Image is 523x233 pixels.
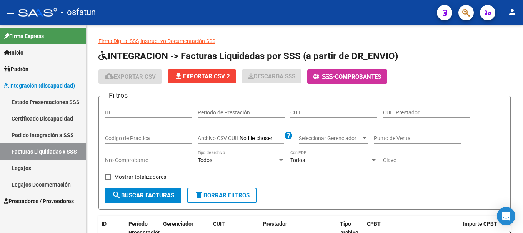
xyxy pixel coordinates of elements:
[213,221,225,227] span: CUIT
[198,135,240,141] span: Archivo CSV CUIL
[114,172,166,182] span: Mostrar totalizadores
[508,7,517,17] mat-icon: person
[248,73,295,80] span: Descarga SSS
[4,65,28,73] span: Padrón
[463,221,497,227] span: Importe CPBT
[4,81,75,90] span: Integración (discapacidad)
[98,38,139,44] a: Firma Digital SSS
[6,7,15,17] mat-icon: menu
[112,190,121,200] mat-icon: search
[168,69,236,83] button: Exportar CSV 2
[102,221,107,227] span: ID
[98,69,162,84] button: Exportar CSV
[98,37,511,45] p: -
[240,135,284,142] input: Archivo CSV CUIL
[105,72,114,81] mat-icon: cloud_download
[194,190,203,200] mat-icon: delete
[290,157,305,163] span: Todos
[105,188,181,203] button: Buscar Facturas
[242,69,301,83] button: Descarga SSS
[335,73,381,80] span: Comprobantes
[98,51,398,61] span: INTEGRACION -> Facturas Liquidadas por SSS (a partir de DR_ENVIO)
[105,90,132,101] h3: Filtros
[497,207,515,225] div: Open Intercom Messenger
[140,38,215,44] a: Instructivo Documentación SSS
[367,221,381,227] span: CPBT
[174,71,183,81] mat-icon: file_download
[194,192,250,199] span: Borrar Filtros
[4,48,23,57] span: Inicio
[284,131,293,140] mat-icon: help
[112,192,174,199] span: Buscar Facturas
[163,221,193,227] span: Gerenciador
[198,157,212,163] span: Todos
[242,69,301,84] app-download-masive: Descarga masiva de comprobantes (adjuntos)
[105,73,156,80] span: Exportar CSV
[313,73,335,80] span: -
[187,188,257,203] button: Borrar Filtros
[299,135,361,142] span: Seleccionar Gerenciador
[307,69,387,84] button: -Comprobantes
[61,4,96,21] span: - osfatun
[4,197,74,205] span: Prestadores / Proveedores
[263,221,287,227] span: Prestador
[4,32,44,40] span: Firma Express
[174,73,230,80] span: Exportar CSV 2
